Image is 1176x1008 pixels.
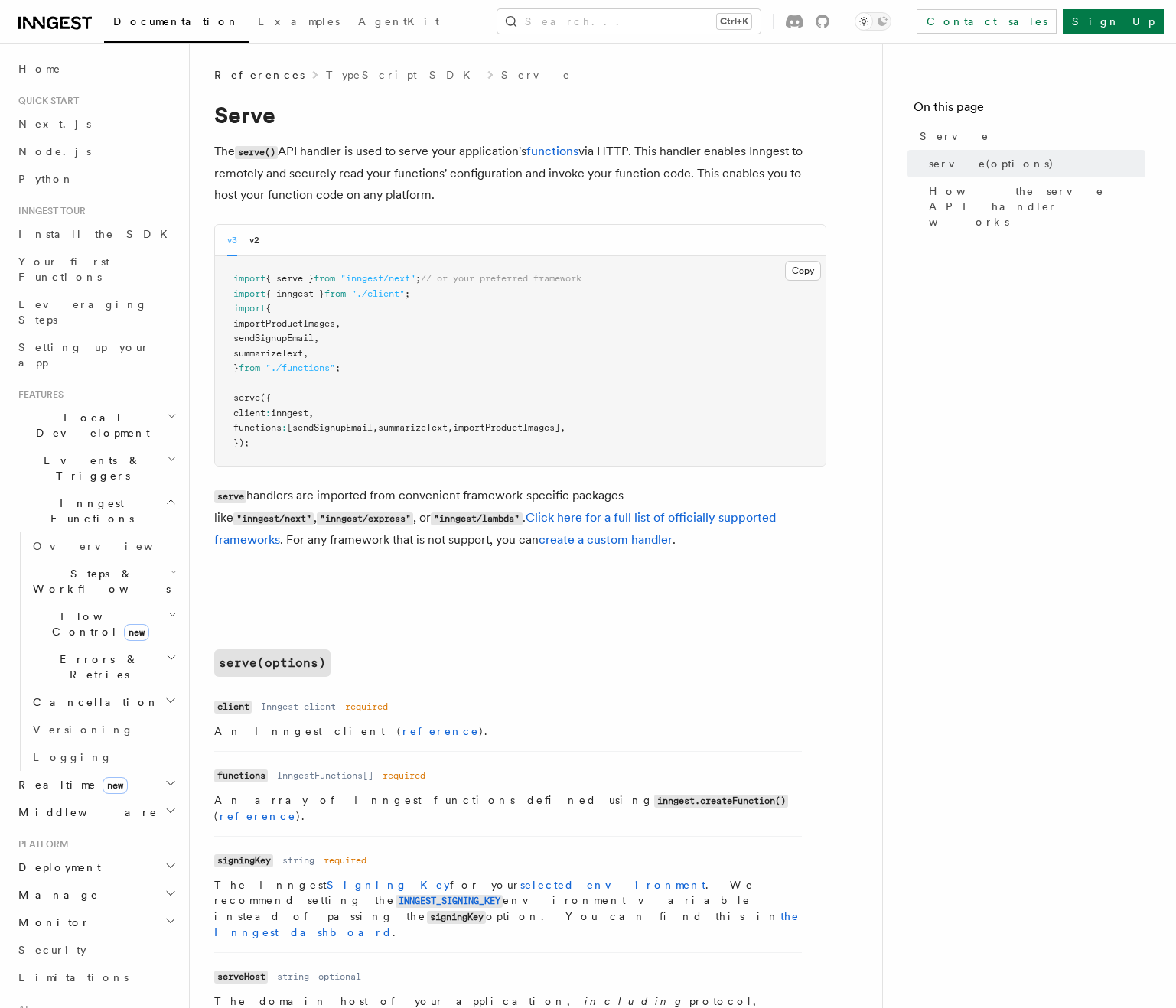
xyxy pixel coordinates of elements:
span: Inngest Functions [12,496,165,526]
span: Platform [12,838,69,850]
span: Events & Triggers [12,453,167,483]
span: import [233,303,265,314]
button: Middleware [12,798,180,826]
button: Cancellation [27,688,180,716]
span: Your first Functions [18,255,109,283]
span: , [314,333,319,343]
span: summarizeText [378,422,448,433]
h4: On this page [914,98,1145,122]
button: Deployment [12,854,180,881]
span: { serve } [265,273,314,284]
p: The Inngest for your . We recommend setting the environment variable instead of passing the optio... [214,877,802,940]
span: ; [335,363,340,373]
button: Copy [785,261,821,281]
button: Local Development [12,404,180,447]
span: new [124,624,149,641]
a: Overview [27,532,180,560]
span: Local Development [12,410,167,441]
p: An array of Inngest functions defined using ( ). [214,792,802,824]
dd: required [345,701,388,713]
span: Python [18,173,74,185]
span: Realtime [12,777,128,792]
span: new [103,777,128,794]
span: Limitations [18,971,129,984]
span: Documentation [113,15,239,28]
button: v3 [227,225,237,256]
span: Quick start [12,95,79,107]
span: importProductImages] [453,422,560,433]
div: Inngest Functions [12,532,180,771]
a: Install the SDK [12,220,180,248]
a: functions [526,144,578,158]
button: Flow Controlnew [27,603,180,645]
span: , [303,348,308,359]
button: Realtimenew [12,771,180,798]
button: Monitor [12,909,180,936]
span: from [314,273,335,284]
a: Logging [27,743,180,771]
span: , [308,408,314,418]
span: Cancellation [27,694,159,710]
button: Toggle dark mode [855,12,891,31]
span: "./client" [351,288,405,299]
p: An Inngest client ( ). [214,723,802,739]
button: Search...Ctrl+K [497,9,761,34]
span: from [324,288,346,299]
dd: string [277,971,309,983]
a: Home [12,55,180,83]
span: importProductImages [233,318,335,329]
code: serve() [235,146,278,159]
a: Contact sales [917,9,1057,34]
button: Inngest Functions [12,489,180,532]
dd: InngestFunctions[] [277,769,373,782]
span: ; [405,288,410,299]
a: TypeScript SDK [326,67,480,83]
a: How the serve API handler works [923,177,1145,236]
a: Examples [249,5,349,41]
button: Events & Triggers [12,447,180,489]
dd: optional [318,971,361,983]
span: inngest [271,408,308,418]
code: serve(options) [214,649,331,677]
span: How the serve API handler works [929,184,1145,229]
button: v2 [249,225,259,256]
p: The API handler is used to serve your application's via HTTP. This handler enables Inngest to rem... [214,141,826,206]
code: signingKey [214,854,273,867]
span: client [233,408,265,418]
a: selected environment [520,879,705,891]
dd: Inngest client [261,701,336,713]
span: serve [233,392,260,403]
span: Security [18,944,86,956]
span: Logging [33,751,112,763]
span: Setting up your app [18,341,150,369]
span: functions [233,422,282,433]
p: handlers are imported from convenient framework-specific packages like , , or . . For any framewo... [214,485,826,551]
a: reference [220,810,296,822]
a: Setting up your app [12,333,180,376]
span: , [560,422,565,433]
a: Python [12,165,180,193]
a: Versioning [27,716,180,743]
kbd: Ctrl+K [717,14,751,29]
span: }); [233,437,249,448]
button: Errors & Retries [27,645,180,688]
dd: required [324,854,366,867]
span: Serve [920,128,989,144]
span: Next.js [18,118,91,130]
span: from [239,363,260,373]
span: Overview [33,540,191,552]
a: Documentation [104,5,249,43]
span: Errors & Retries [27,652,166,682]
a: reference [402,725,479,737]
span: sendSignupEmail [233,333,314,343]
code: functions [214,769,268,782]
code: serve [214,490,246,503]
span: Leveraging Steps [18,298,148,326]
code: client [214,701,252,714]
span: Versioning [33,723,134,736]
a: Sign Up [1063,9,1164,34]
span: // or your preferred framework [421,273,581,284]
span: Middleware [12,805,158,820]
a: Next.js [12,110,180,138]
span: { inngest } [265,288,324,299]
